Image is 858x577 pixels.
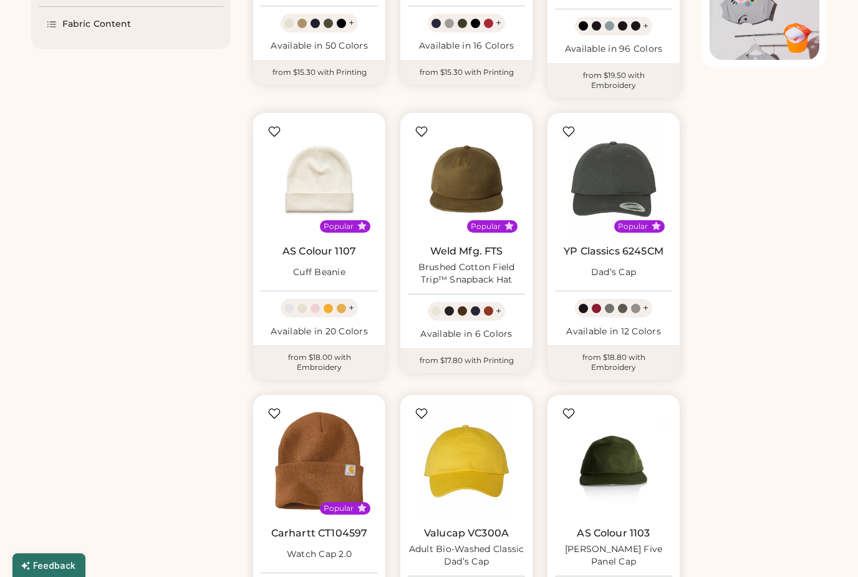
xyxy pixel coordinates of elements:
img: Carhartt CT104597 Watch Cap 2.0 [261,402,378,520]
div: Adult Bio-Washed Classic Dad’s Cap [408,543,525,568]
div: Dad’s Cap [591,266,636,279]
div: + [643,19,648,33]
img: Valucap VC300A Adult Bio-Washed Classic Dad’s Cap [408,402,525,520]
div: Available in 12 Colors [555,326,672,338]
div: from $15.30 with Printing [400,60,533,85]
div: from $18.80 with Embroidery [547,345,680,380]
button: Popular Style [652,221,661,231]
div: + [496,304,501,318]
button: Popular Style [357,503,367,513]
div: [PERSON_NAME] Five Panel Cap [555,543,672,568]
div: + [496,16,501,30]
div: from $17.80 with Printing [400,348,533,373]
div: Available in 50 Colors [261,40,378,52]
div: Popular [324,503,354,513]
img: Weld Mfg. FTS Brushed Cotton Field Trip™ Snapback Hat [408,120,525,238]
a: Valucap VC300A [424,527,509,540]
div: Available in 16 Colors [408,40,525,52]
a: Weld Mfg. FTS [430,245,503,258]
div: Available in 96 Colors [555,43,672,56]
img: AS Colour 1107 Cuff Beanie [261,120,378,238]
div: Popular [618,221,648,231]
img: YP Classics 6245CM Dad’s Cap [555,120,672,238]
div: + [643,301,648,315]
div: Popular [324,221,354,231]
div: Popular [471,221,501,231]
iframe: Front Chat [799,521,852,575]
div: from $15.30 with Printing [253,60,385,85]
img: AS Colour 1103 Finn Five Panel Cap [555,402,672,520]
div: + [349,301,354,315]
div: Watch Cap 2.0 [287,548,352,561]
div: Available in 20 Colors [261,326,378,338]
a: YP Classics 6245CM [564,245,663,258]
div: Cuff Beanie [293,266,345,279]
a: AS Colour 1107 [282,245,356,258]
button: Popular Style [504,221,514,231]
div: Available in 6 Colors [408,328,525,341]
button: Popular Style [357,221,367,231]
a: Carhartt CT104597 [271,527,368,540]
div: Brushed Cotton Field Trip™ Snapback Hat [408,261,525,286]
a: AS Colour 1103 [577,527,650,540]
div: Fabric Content [62,18,131,31]
div: from $18.00 with Embroidery [253,345,385,380]
div: + [349,16,354,30]
div: from $19.50 with Embroidery [547,63,680,98]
